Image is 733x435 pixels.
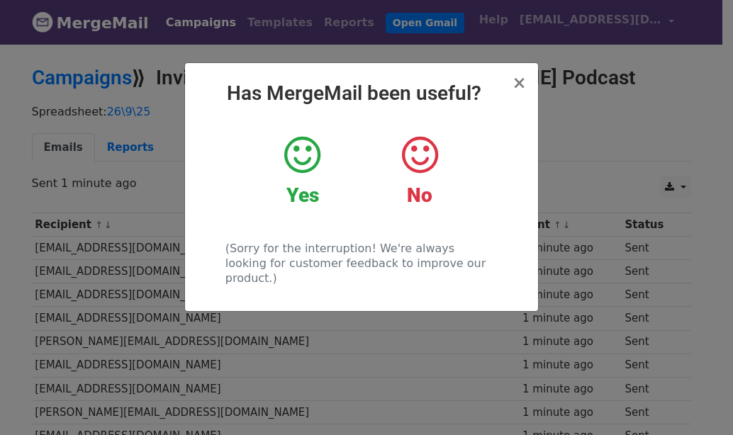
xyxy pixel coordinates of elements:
[225,241,497,286] p: (Sorry for the interruption! We're always looking for customer feedback to improve our product.)
[512,73,526,93] span: ×
[254,134,350,208] a: Yes
[512,74,526,91] button: Close
[407,183,432,207] strong: No
[286,183,319,207] strong: Yes
[371,134,467,208] a: No
[196,81,527,106] h2: Has MergeMail been useful?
